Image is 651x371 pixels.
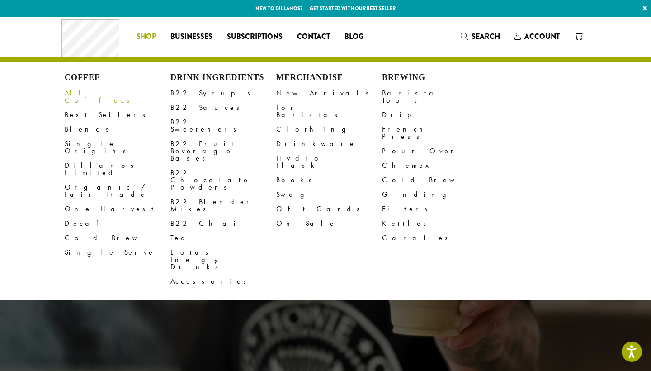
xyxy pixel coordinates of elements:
a: Carafes [382,231,488,245]
a: Organic / Fair Trade [65,180,170,202]
a: Pour Over [382,144,488,158]
a: French Press [382,122,488,144]
a: Dillanos Limited [65,158,170,180]
a: Kettles [382,216,488,231]
a: Tea [170,231,276,245]
a: New Arrivals [276,86,382,100]
a: Get started with our best seller [310,5,396,12]
span: Blog [344,31,363,43]
a: Best Sellers [65,108,170,122]
a: Decaf [65,216,170,231]
a: Gift Cards [276,202,382,216]
a: Accessories [170,274,276,289]
h4: Drink Ingredients [170,73,276,83]
span: Shop [137,31,156,43]
a: B22 Sauces [170,100,276,115]
a: Drinkware [276,137,382,151]
span: Search [472,31,500,42]
a: On Sale [276,216,382,231]
a: B22 Sweeteners [170,115,276,137]
a: For Baristas [276,100,382,122]
a: Lotus Energy Drinks [170,245,276,274]
a: Drip [382,108,488,122]
span: Contact [297,31,330,43]
a: Single Origins [65,137,170,158]
a: Cold Brew [382,173,488,187]
h4: Brewing [382,73,488,83]
a: Single Serve [65,245,170,260]
a: Blends [65,122,170,137]
a: Shop [129,29,163,44]
a: Cold Brew [65,231,170,245]
a: Swag [276,187,382,202]
a: One Harvest [65,202,170,216]
a: Filters [382,202,488,216]
a: Chemex [382,158,488,173]
span: Subscriptions [227,31,283,43]
span: Account [524,31,560,42]
a: Hydro Flask [276,151,382,173]
a: All Coffees [65,86,170,108]
a: Search [453,29,507,44]
a: B22 Syrups [170,86,276,100]
a: Barista Tools [382,86,488,108]
a: B22 Chai [170,216,276,231]
h4: Coffee [65,73,170,83]
a: B22 Blender Mixes [170,195,276,216]
h4: Merchandise [276,73,382,83]
span: Businesses [170,31,212,43]
a: Grinding [382,187,488,202]
a: B22 Chocolate Powders [170,166,276,195]
a: Clothing [276,122,382,137]
a: B22 Fruit Beverage Bases [170,137,276,166]
a: Books [276,173,382,187]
